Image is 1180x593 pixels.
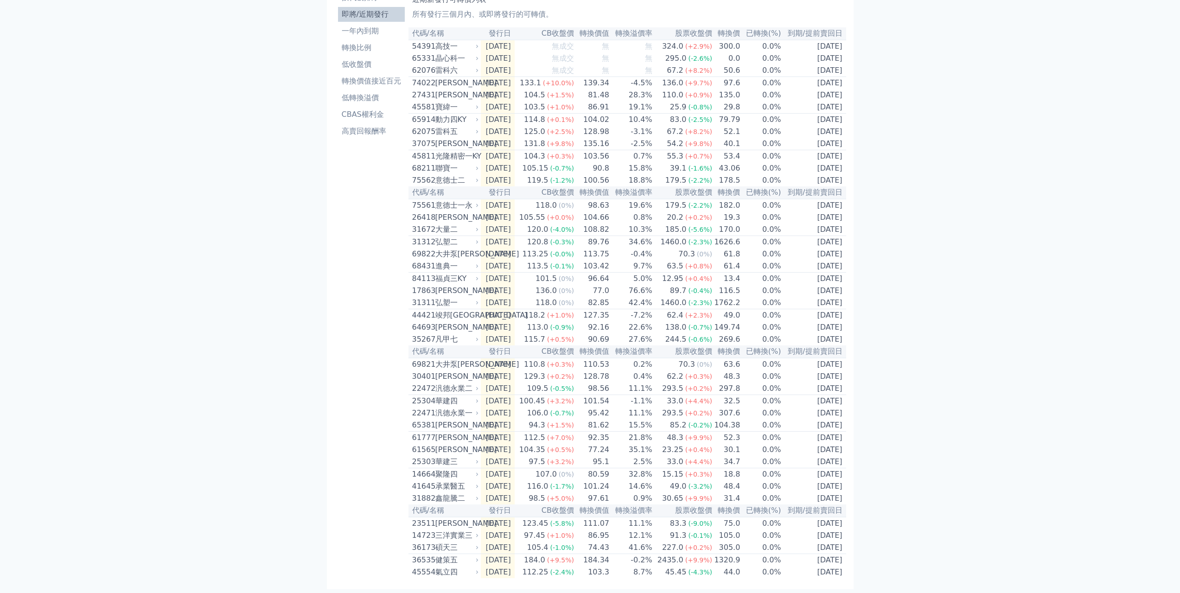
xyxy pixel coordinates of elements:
td: 0.0% [740,64,781,77]
td: 19.6% [610,199,653,211]
td: 9.7% [610,260,653,273]
td: 0.0% [740,273,781,285]
div: [PERSON_NAME] [435,212,477,223]
td: -3.1% [610,126,653,138]
td: 0.0% [740,260,781,273]
span: (+0.2%) [685,214,712,221]
li: 低轉換溢價 [338,92,405,103]
span: (0%) [559,275,574,282]
div: 45581 [412,102,433,113]
td: [DATE] [481,89,515,101]
div: 31672 [412,224,433,235]
td: 0.0% [740,77,781,89]
th: 到期/提前賣回日 [782,186,846,199]
td: 1762.2 [713,297,740,309]
td: [DATE] [481,248,515,260]
span: (+1.5%) [547,91,574,99]
td: -2.5% [610,138,653,150]
span: (-2.2%) [688,177,712,184]
div: [PERSON_NAME] [435,138,477,149]
div: [PERSON_NAME] [435,285,477,296]
div: [PERSON_NAME] [435,89,477,101]
td: 97.6 [713,77,740,89]
div: 83.0 [668,114,689,125]
td: 0.0% [740,223,781,236]
div: 1460.0 [658,236,688,248]
li: CBAS權利金 [338,109,405,120]
td: [DATE] [782,297,846,309]
span: (-2.5%) [688,116,712,123]
div: 114.8 [522,114,547,125]
div: 118.2 [522,310,547,321]
th: 已轉換(%) [740,27,781,40]
td: 98.63 [574,199,610,211]
td: [DATE] [481,138,515,150]
div: 113.25 [520,249,550,260]
td: 28.3% [610,89,653,101]
td: [DATE] [481,309,515,322]
td: 0.0% [740,114,781,126]
td: 0.0% [740,309,781,322]
td: [DATE] [782,211,846,223]
div: 光隆精密一KY [435,151,477,162]
td: 113.75 [574,248,610,260]
td: 0.7% [610,150,653,163]
td: 1626.6 [713,236,740,249]
td: [DATE] [481,297,515,309]
td: [DATE] [782,285,846,297]
span: (+2.3%) [685,312,712,319]
td: -4.5% [610,77,653,89]
td: [DATE] [782,248,846,260]
td: 15.8% [610,162,653,174]
span: (+8.2%) [685,67,712,74]
td: 29.8 [713,101,740,114]
div: 89.7 [668,285,689,296]
td: 0.0% [740,248,781,260]
div: 進典一 [435,261,477,272]
td: 61.4 [713,260,740,273]
span: (+0.8%) [685,262,712,270]
li: 即將/近期發行 [338,9,405,20]
td: [DATE] [782,162,846,174]
span: (+2.5%) [547,128,574,135]
td: 108.82 [574,223,610,236]
li: 低收盤價 [338,59,405,70]
td: [DATE] [782,114,846,126]
td: [DATE] [782,89,846,101]
span: (+0.0%) [547,214,574,221]
td: 19.3 [713,211,740,223]
td: 10.4% [610,114,653,126]
th: 轉換價 [713,186,740,199]
div: 101.5 [534,273,559,284]
div: 55.3 [665,151,685,162]
p: 所有發行三個月內、或即將發行的可轉債。 [412,9,842,20]
div: 高技一 [435,41,477,52]
div: 27431 [412,89,433,101]
div: 118.0 [534,297,559,308]
td: 10.3% [610,223,653,236]
a: 高賣回報酬率 [338,124,405,139]
span: (-5.6%) [688,226,712,233]
td: 104.66 [574,211,610,223]
th: 發行日 [481,186,515,199]
td: 19.1% [610,101,653,114]
span: 無成交 [552,42,574,51]
td: [DATE] [481,285,515,297]
div: 意德士二 [435,175,477,186]
td: [DATE] [481,211,515,223]
td: [DATE] [782,236,846,249]
td: 0.0% [740,211,781,223]
div: 104.5 [522,89,547,101]
th: 發行日 [481,27,515,40]
div: 25.9 [668,102,689,113]
td: [DATE] [481,162,515,174]
div: 84113 [412,273,433,284]
td: 0.0% [740,174,781,186]
th: 轉換價值 [574,27,610,40]
td: 49.0 [713,309,740,322]
div: 大量二 [435,224,477,235]
td: 40.1 [713,138,740,150]
td: [DATE] [782,260,846,273]
div: 324.0 [660,41,685,52]
td: [DATE] [481,150,515,163]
